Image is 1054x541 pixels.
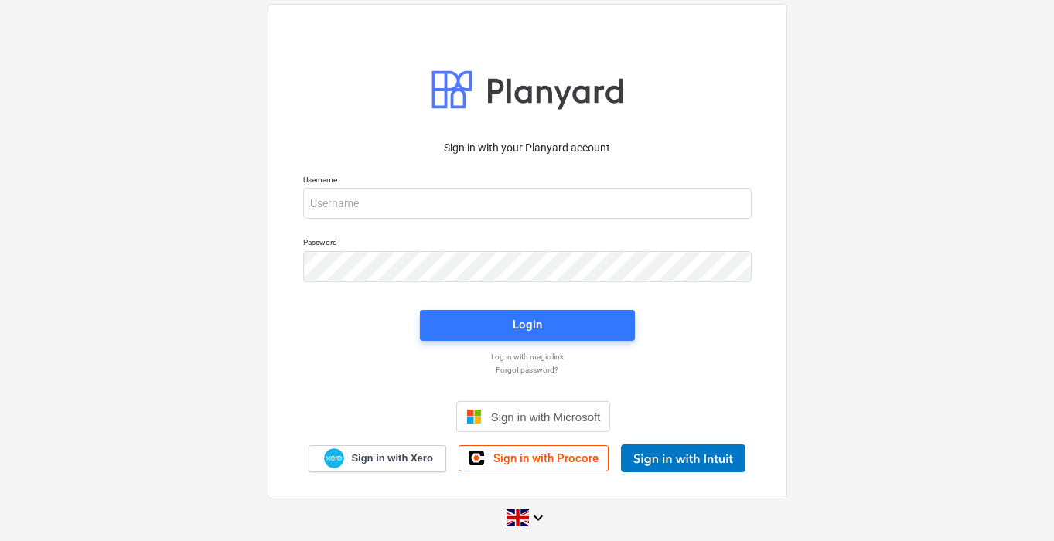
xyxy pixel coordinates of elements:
[295,352,759,362] a: Log in with magic link
[459,445,609,471] a: Sign in with Procore
[303,237,752,250] p: Password
[351,451,432,465] span: Sign in with Xero
[466,409,482,424] img: Microsoft logo
[529,509,547,527] i: keyboard_arrow_down
[303,188,752,219] input: Username
[309,445,446,472] a: Sign in with Xero
[324,448,344,469] img: Xero logo
[295,365,759,375] a: Forgot password?
[303,140,752,156] p: Sign in with your Planyard account
[513,315,542,335] div: Login
[420,310,635,341] button: Login
[303,175,752,188] p: Username
[493,451,599,465] span: Sign in with Procore
[491,410,601,424] span: Sign in with Microsoft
